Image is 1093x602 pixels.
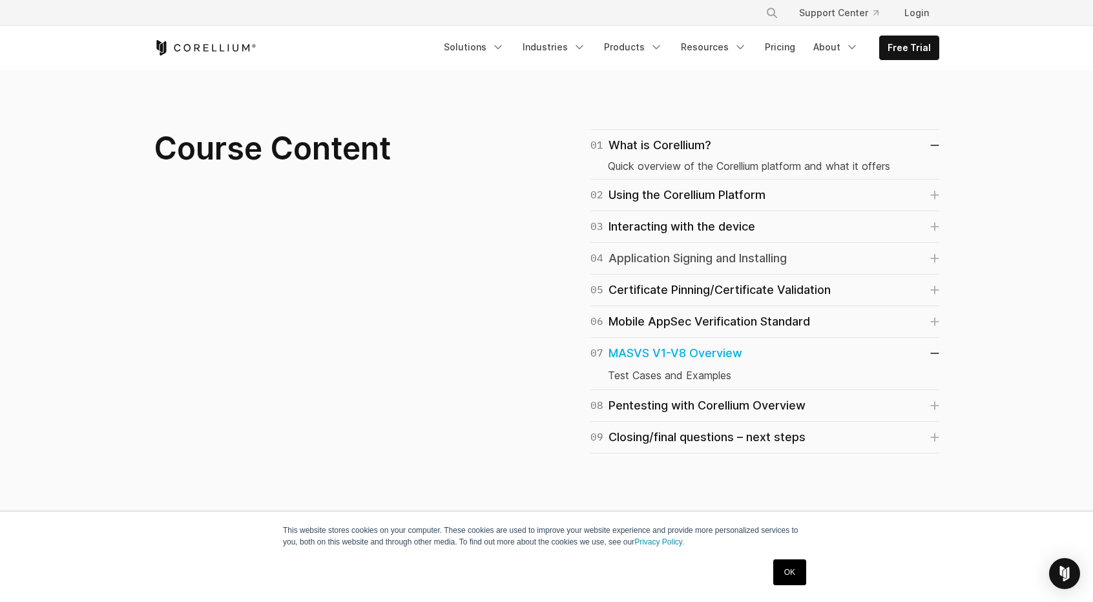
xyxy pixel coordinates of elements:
[590,249,939,267] a: 04Application Signing and Installing
[590,428,939,446] a: 09Closing/final questions – next steps
[590,136,939,154] a: 01What is Corellium?
[283,524,810,548] p: This website stores cookies on your computer. These cookies are used to improve your website expe...
[436,36,939,60] div: Navigation Menu
[590,397,603,415] span: 08
[1049,558,1080,589] div: Open Intercom Messenger
[894,1,939,25] a: Login
[590,186,765,204] div: Using the Corellium Platform
[436,36,512,59] a: Solutions
[590,136,603,154] span: 01
[608,154,922,172] div: Quick overview of the Corellium platform and what it offers
[590,218,939,236] a: 03Interacting with the device
[590,313,603,331] span: 06
[608,368,922,383] p: Test Cases and Examples
[590,281,939,299] a: 05Certificate Pinning/Certificate Validation
[673,36,755,59] a: Resources
[590,428,806,446] div: Closing/final questions – next steps
[590,186,939,204] a: 02Using the Corellium Platform
[590,281,831,299] div: Certificate Pinning/Certificate Validation
[590,281,603,299] span: 05
[590,313,939,331] a: 06Mobile AppSec Verification Standard
[590,218,603,236] span: 03
[515,36,594,59] a: Industries
[880,36,939,59] a: Free Trial
[590,344,603,362] span: 07
[806,36,866,59] a: About
[590,313,810,331] div: Mobile AppSec Verification Standard
[590,344,939,362] a: 07MASVS V1-V8 Overview
[590,428,603,446] span: 09
[590,397,939,415] a: 08Pentesting with Corellium Overview
[789,1,889,25] a: Support Center
[590,218,755,236] div: Interacting with the device
[757,36,803,59] a: Pricing
[773,559,806,585] a: OK
[590,397,806,415] div: Pentesting with Corellium Overview
[590,249,603,267] span: 04
[634,537,684,546] a: Privacy Policy.
[590,249,787,267] div: Application Signing and Installing
[154,129,484,168] h2: Course Content
[750,1,939,25] div: Navigation Menu
[154,40,256,56] a: Corellium Home
[590,344,742,362] div: MASVS V1-V8 Overview
[596,36,671,59] a: Products
[590,136,711,154] div: What is Corellium?
[590,186,603,204] span: 02
[760,1,784,25] button: Search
